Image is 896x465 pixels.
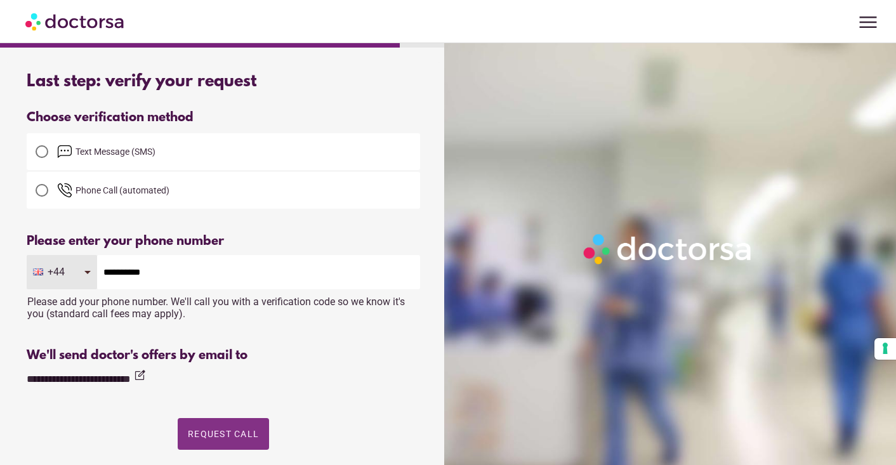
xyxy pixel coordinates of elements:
span: Phone Call (automated) [76,185,169,195]
img: phone [57,183,72,198]
div: Last step: verify your request [27,72,420,91]
div: Please enter your phone number [27,234,420,249]
i: edit_square [133,369,146,382]
div: We'll send doctor's offers by email to [27,348,420,363]
div: Please add your phone number. We'll call you with a verification code so we know it's you (standa... [27,289,420,320]
img: Logo-Doctorsa-trans-White-partial-flat.png [579,229,758,269]
span: menu [856,10,880,34]
span: Request Call [188,429,259,439]
button: Your consent preferences for tracking technologies [874,338,896,360]
span: +44 [48,266,73,278]
button: Request Call [178,418,269,450]
div: Choose verification method [27,110,420,125]
span: Text Message (SMS) [76,147,155,157]
img: email [57,144,72,159]
img: Doctorsa.com [25,7,126,36]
